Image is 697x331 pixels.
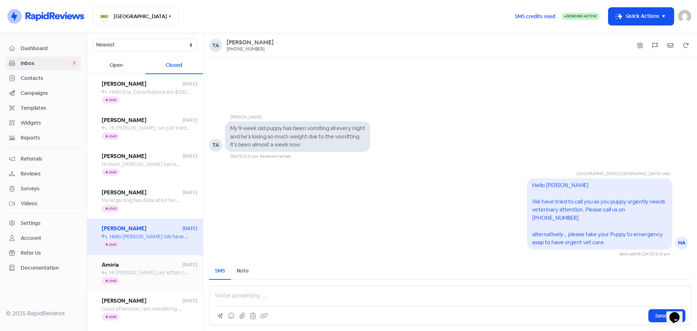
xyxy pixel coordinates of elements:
[109,98,117,101] span: Lead
[145,57,203,74] div: Closed
[655,312,678,320] span: Send SMS
[635,40,645,51] button: Show system messages
[109,243,117,246] span: Lead
[21,119,78,127] span: Widgets
[21,249,78,257] span: Refer Us
[6,101,81,115] a: Templates
[548,171,670,178] div: [GEOGRAPHIC_DATA] [GEOGRAPHIC_DATA] Vets
[665,40,676,51] button: Mark as unread
[21,134,78,142] span: Reports
[6,231,81,245] a: Account
[183,262,197,268] span: [DATE]
[608,8,674,25] button: Quick Actions
[21,60,70,67] span: Inbox
[6,197,81,210] a: Videos
[642,251,670,257] div: [DATE] 6:10 pm
[110,269,398,276] span: Hi [PERSON_NAME], our kitten check are a health review with our vet. please call us on [PHONE_NUM...
[70,60,78,67] span: 1
[209,139,222,152] div: TA
[258,153,290,160] div: · Received via
[6,86,81,100] a: Campaigns
[102,152,183,161] span: [PERSON_NAME]
[567,14,597,19] span: Sending Active
[110,233,612,240] span: Hello [PERSON_NAME] We have tried to call you as you puppy urgently needs veterinary attention. P...
[183,153,197,160] span: [DATE]
[282,154,290,159] span: chat
[230,125,366,148] pre: My 9 week old puppy has been vomiting all every night and he’s losing so much weight due to the v...
[209,39,222,52] div: Ta
[667,302,690,324] iframe: chat widget
[183,298,197,304] span: [DATE]
[102,261,183,269] span: Amiria
[109,207,117,210] span: Lead
[102,225,183,233] span: [PERSON_NAME]
[21,89,78,97] span: Campaigns
[21,234,41,242] div: Account
[6,42,81,55] a: Dashboard
[102,80,183,88] span: [PERSON_NAME]
[21,155,78,163] span: Referrals
[230,153,258,160] div: [DATE] 5:21 pm
[183,189,197,196] span: [DATE]
[562,12,600,21] a: Sending Active
[93,7,179,26] button: [GEOGRAPHIC_DATA]
[110,125,566,131] span: Hi [PERSON_NAME], we just tried to call you. Please call us on [PHONE_NUMBER] as we need some mor...
[648,309,685,322] button: Send SMS
[515,13,555,20] span: SMS credits used
[21,200,78,207] span: Videos
[6,261,81,275] a: Documentation
[183,81,197,87] span: [DATE]
[6,167,81,181] a: Reviews
[509,12,562,20] a: SMS credits used
[227,47,265,52] div: [PHONE_NUMBER]
[87,57,145,74] div: Open
[6,131,81,145] a: Reports
[680,40,691,51] button: Mark as open
[102,197,319,203] span: My large dog has dislocated her hip. Do u provide that service. If so I will make an appointment
[650,40,661,51] button: Flag conversation
[6,116,81,130] a: Widgets
[102,116,183,125] span: [PERSON_NAME]
[102,297,183,305] span: [PERSON_NAME]
[109,279,117,282] span: Lead
[6,246,81,260] a: Refer Us
[6,217,81,230] a: Settings
[183,225,197,232] span: [DATE]
[21,185,78,193] span: Surveys
[675,237,688,250] div: HA
[532,182,666,246] pre: Hello [PERSON_NAME] We have tried to call you as you puppy urgently needs veterinary attention. P...
[109,135,117,138] span: Lead
[102,189,183,197] span: [PERSON_NAME]
[6,72,81,85] a: Contacts
[21,104,78,112] span: Templates
[215,267,225,275] div: SMS
[230,114,370,122] div: [PERSON_NAME]
[21,264,78,272] span: Documentation
[183,117,197,124] span: [DATE]
[6,182,81,195] a: Surveys
[633,251,641,257] span: SMS
[21,219,41,227] div: Settings
[21,45,78,52] span: Dashboard
[619,251,642,257] span: Sent via ·
[21,74,78,82] span: Contacts
[109,315,117,318] span: Lead
[678,10,691,23] img: User
[21,170,78,178] span: Reviews
[227,39,274,47] a: [PERSON_NAME]
[6,152,81,166] a: Referrals
[6,57,81,70] a: Inbox 1
[237,267,249,275] div: Note
[109,171,117,174] span: Lead
[6,309,81,318] div: © 2025 RapidReviews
